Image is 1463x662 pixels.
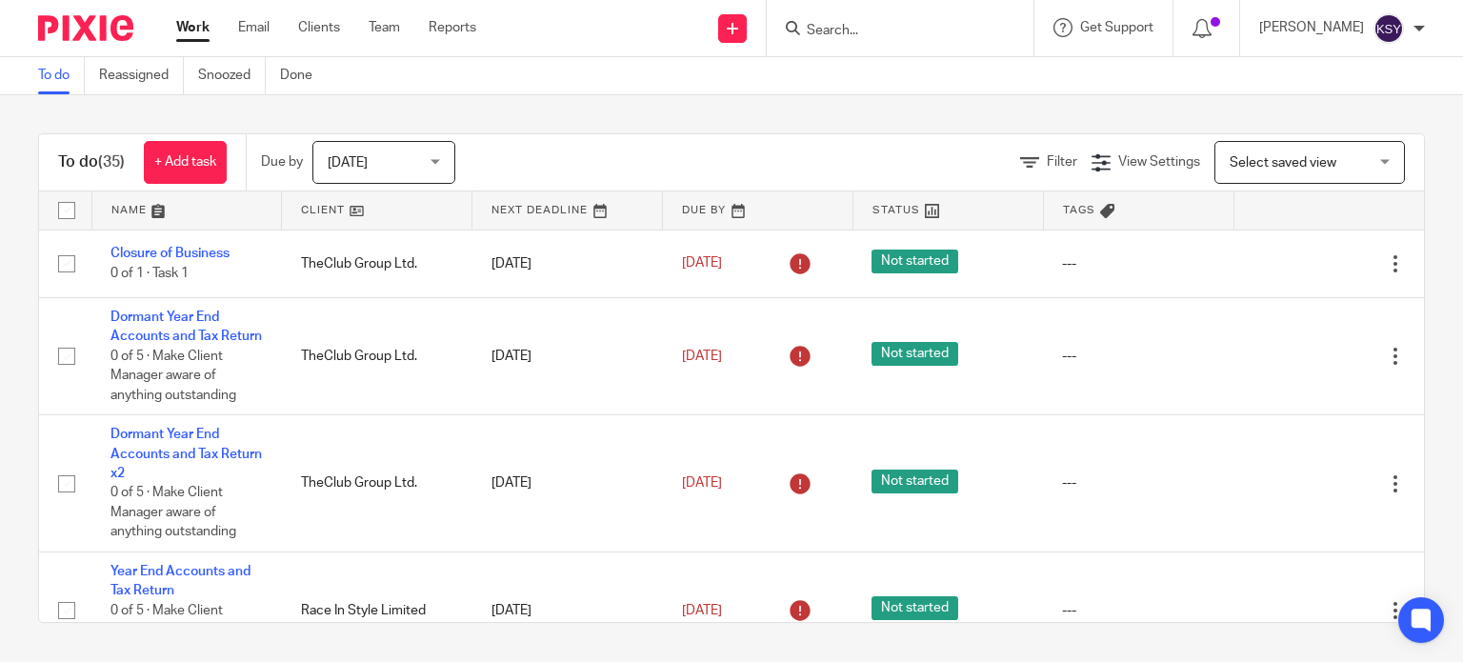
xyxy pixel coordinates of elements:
[110,311,262,343] a: Dormant Year End Accounts and Tax Return
[298,18,340,37] a: Clients
[110,247,230,260] a: Closure of Business
[1259,18,1364,37] p: [PERSON_NAME]
[682,476,722,490] span: [DATE]
[472,415,663,552] td: [DATE]
[38,15,133,41] img: Pixie
[1047,155,1077,169] span: Filter
[872,470,958,493] span: Not started
[872,250,958,273] span: Not started
[238,18,270,37] a: Email
[110,565,251,597] a: Year End Accounts and Tax Return
[110,428,262,480] a: Dormant Year End Accounts and Tax Return x2
[682,257,722,271] span: [DATE]
[1118,155,1200,169] span: View Settings
[872,342,958,366] span: Not started
[110,350,236,402] span: 0 of 5 · Make Client Manager aware of anything outstanding
[328,156,368,170] span: [DATE]
[1062,601,1214,620] div: ---
[282,415,472,552] td: TheClub Group Ltd.
[110,267,189,280] span: 0 of 1 · Task 1
[38,57,85,94] a: To do
[282,230,472,297] td: TheClub Group Ltd.
[58,152,125,172] h1: To do
[805,23,976,40] input: Search
[682,350,722,363] span: [DATE]
[1062,254,1214,273] div: ---
[369,18,400,37] a: Team
[280,57,327,94] a: Done
[1062,347,1214,366] div: ---
[198,57,266,94] a: Snoozed
[110,604,236,656] span: 0 of 5 · Make Client Manager aware of anything outstanding
[176,18,210,37] a: Work
[1230,156,1336,170] span: Select saved view
[1062,473,1214,492] div: ---
[1063,205,1095,215] span: Tags
[1080,21,1153,34] span: Get Support
[429,18,476,37] a: Reports
[144,141,227,184] a: + Add task
[282,297,472,414] td: TheClub Group Ltd.
[472,230,663,297] td: [DATE]
[98,154,125,170] span: (35)
[682,604,722,617] span: [DATE]
[472,297,663,414] td: [DATE]
[99,57,184,94] a: Reassigned
[110,486,236,538] span: 0 of 5 · Make Client Manager aware of anything outstanding
[1373,13,1404,44] img: svg%3E
[872,596,958,620] span: Not started
[261,152,303,171] p: Due by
